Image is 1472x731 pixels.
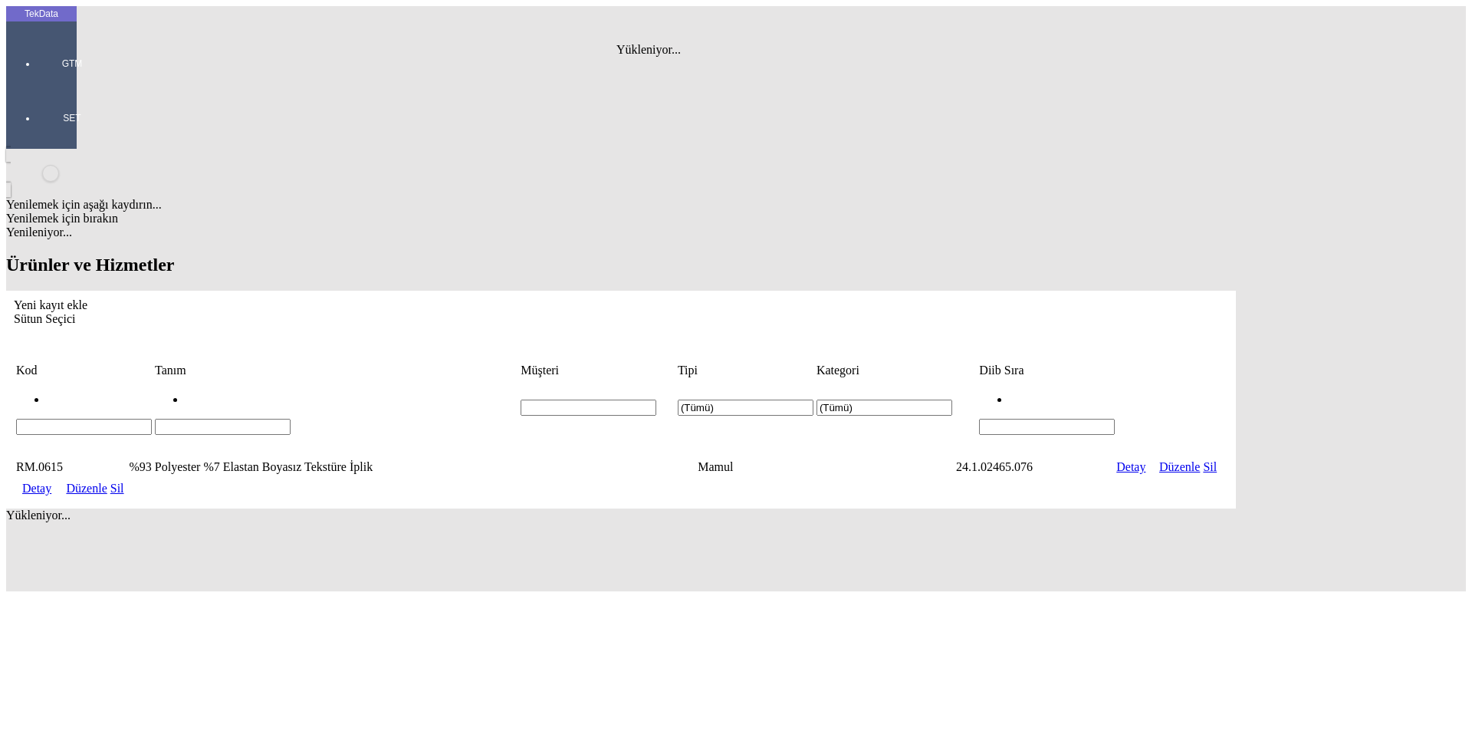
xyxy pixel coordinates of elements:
div: Sütun Seçici [14,312,1228,326]
a: Detay [22,482,51,495]
a: Düzenle [1159,460,1200,473]
a: Düzenle [66,482,107,495]
div: Kod [16,364,152,377]
td: Sütun Tanım [154,363,518,378]
td: Sütun Tipi [677,363,814,378]
div: Yeni kayıt ekle [14,298,1228,312]
div: Yenilemek için bırakın [6,212,1236,226]
td: %93 Polyester %7 Elastan Boyasız Tekstüre İplik [129,459,556,475]
input: Hücreyi Filtrele [979,419,1115,435]
a: Detay [1116,460,1145,473]
div: Yenilemek için aşağı kaydırın... [6,198,1236,212]
h2: Ürünler ve Hizmetler [6,255,1236,275]
td: Sütun Kategori [816,363,977,378]
td: Mamul [697,459,806,475]
td: Sütun undefined [1141,363,1176,378]
input: Hücreyi Filtrele [16,419,152,435]
div: Yükleniyor... [616,43,770,57]
div: Veri Tablosu [14,298,1228,502]
td: RM.0615 [15,459,127,475]
td: Hücreyi Filtrele [15,380,153,436]
td: Sütun Diib Sıra [978,363,1139,378]
span: Sütun Seçici [14,312,75,325]
td: Hücreyi Filtrele [816,380,977,436]
a: Sil [1203,460,1217,473]
div: Yükleniyor... [6,509,1236,522]
div: Tipi [678,364,813,377]
span: Yeni kayıt ekle [14,298,87,311]
td: Sütun Kod [15,363,153,378]
td: Hücreyi Filtrele [154,380,518,436]
input: Hücreyi Filtrele [678,400,813,416]
div: Tanım [155,364,517,377]
td: 24.1.02465.076 [955,459,1114,475]
span: SET [49,112,95,124]
input: Hücreyi Filtrele [155,419,291,435]
div: Müşteri [521,364,675,377]
td: Hücreyi Filtrele [520,380,675,436]
input: Hücreyi Filtrele [816,400,952,416]
td: Hücreyi Filtrele [978,380,1139,436]
div: Yenileniyor... [6,226,1236,239]
div: Diib Sıra [979,364,1138,377]
td: Sütun Müşteri [520,363,675,378]
td: Hücreyi Filtrele [677,380,814,436]
a: Sil [110,482,124,495]
td: Sütun undefined [21,328,57,343]
div: Kategori [816,364,976,377]
input: Hücreyi Filtrele [521,400,656,416]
